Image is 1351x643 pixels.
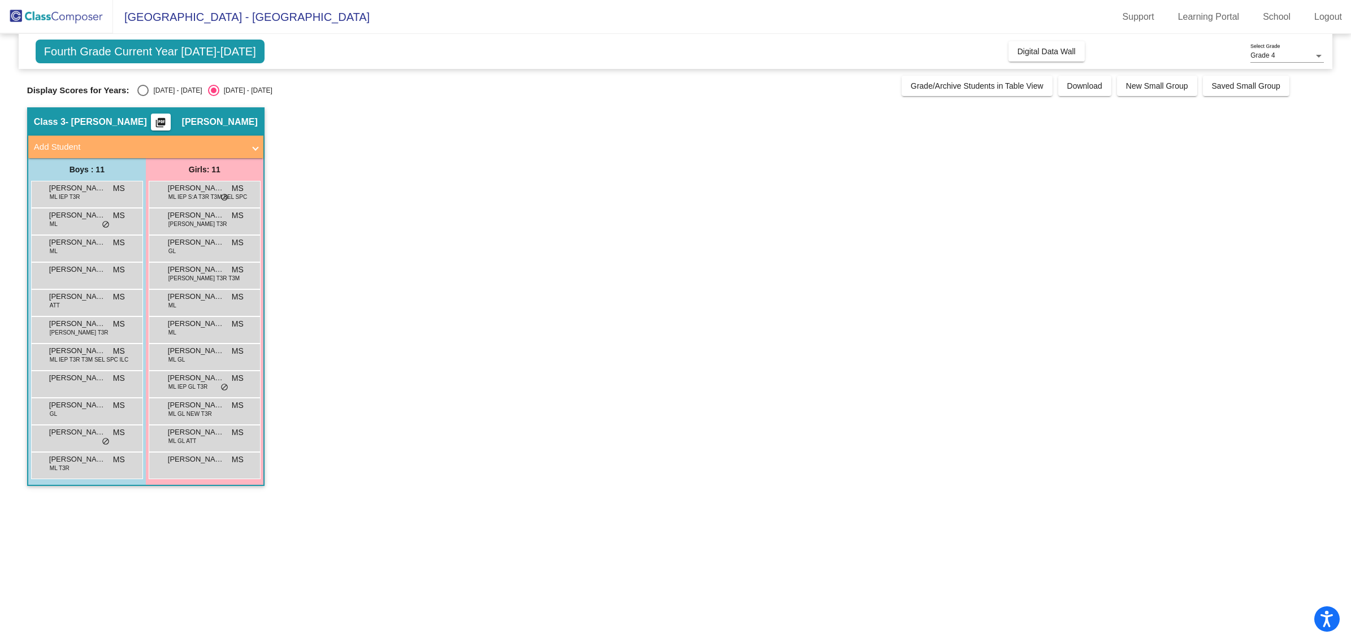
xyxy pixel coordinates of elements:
[232,210,244,221] span: MS
[49,454,106,465] span: [PERSON_NAME]
[168,355,185,364] span: ML GL
[102,220,110,229] span: do_not_disturb_alt
[168,383,207,391] span: ML IEP GL T3R
[113,454,125,466] span: MS
[1305,8,1351,26] a: Logout
[1017,47,1076,56] span: Digital Data Wall
[168,193,247,201] span: ML IEP S:A T3R T3M SEL SPC
[220,383,228,392] span: do_not_disturb_alt
[232,291,244,303] span: MS
[113,210,125,221] span: MS
[137,85,272,96] mat-radio-group: Select an option
[902,76,1053,96] button: Grade/Archive Students in Table View
[168,247,176,255] span: GL
[232,454,244,466] span: MS
[49,372,106,384] span: [PERSON_NAME]
[1114,8,1163,26] a: Support
[1254,8,1300,26] a: School
[168,372,224,384] span: [PERSON_NAME]
[28,158,146,181] div: Boys : 11
[113,183,125,194] span: MS
[232,264,244,276] span: MS
[34,141,244,154] mat-panel-title: Add Student
[49,427,106,438] span: [PERSON_NAME]
[168,427,224,438] span: [PERSON_NAME]
[50,301,60,310] span: ATT
[168,318,224,329] span: [PERSON_NAME]
[168,328,176,337] span: ML
[49,183,106,194] span: [PERSON_NAME]
[219,85,272,95] div: [DATE] - [DATE]
[1058,76,1111,96] button: Download
[66,116,147,128] span: - [PERSON_NAME]
[911,81,1043,90] span: Grade/Archive Students in Table View
[50,410,57,418] span: GL
[113,372,125,384] span: MS
[50,355,128,364] span: ML IEP T3R T3M SEL SPC ILC
[168,237,224,248] span: [PERSON_NAME]
[168,437,197,445] span: ML GL ATT
[102,437,110,446] span: do_not_disturb_alt
[1250,51,1275,59] span: Grade 4
[168,345,224,357] span: [PERSON_NAME]
[36,40,265,63] span: Fourth Grade Current Year [DATE]-[DATE]
[232,427,244,438] span: MS
[168,210,224,221] span: [PERSON_NAME]
[149,85,202,95] div: [DATE] - [DATE]
[1067,81,1102,90] span: Download
[34,116,66,128] span: Class 3
[168,410,212,418] span: ML GL NEW T3R
[1117,76,1197,96] button: New Small Group
[168,454,224,465] span: [PERSON_NAME]
[27,85,129,95] span: Display Scores for Years:
[146,158,263,181] div: Girls: 11
[49,237,106,248] span: [PERSON_NAME]
[49,399,106,411] span: [PERSON_NAME]
[113,237,125,249] span: MS
[151,114,171,131] button: Print Students Details
[113,291,125,303] span: MS
[50,464,70,472] span: ML T3R
[50,247,58,255] span: ML
[49,210,106,221] span: [PERSON_NAME]
[50,328,109,337] span: [PERSON_NAME] T3R
[49,291,106,302] span: [PERSON_NAME]
[49,264,106,275] span: [PERSON_NAME]
[168,301,176,310] span: ML
[168,291,224,302] span: [PERSON_NAME]
[49,318,106,329] span: [PERSON_NAME]
[232,237,244,249] span: MS
[113,264,125,276] span: MS
[168,274,240,283] span: [PERSON_NAME] T3R T3M
[1126,81,1188,90] span: New Small Group
[113,427,125,438] span: MS
[168,220,227,228] span: [PERSON_NAME] T3R
[113,8,370,26] span: [GEOGRAPHIC_DATA] - [GEOGRAPHIC_DATA]
[154,117,167,133] mat-icon: picture_as_pdf
[168,183,224,194] span: [PERSON_NAME]
[1008,41,1085,62] button: Digital Data Wall
[28,136,263,158] mat-expansion-panel-header: Add Student
[113,318,125,330] span: MS
[232,399,244,411] span: MS
[50,193,80,201] span: ML IEP T3R
[1203,76,1289,96] button: Saved Small Group
[113,399,125,411] span: MS
[232,318,244,330] span: MS
[168,264,224,275] span: [PERSON_NAME]
[50,220,58,228] span: ML
[232,372,244,384] span: MS
[1212,81,1280,90] span: Saved Small Group
[113,345,125,357] span: MS
[182,116,258,128] span: [PERSON_NAME]
[232,183,244,194] span: MS
[232,345,244,357] span: MS
[49,345,106,357] span: [PERSON_NAME]
[168,399,224,411] span: [PERSON_NAME]
[220,193,228,202] span: do_not_disturb_alt
[1169,8,1249,26] a: Learning Portal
